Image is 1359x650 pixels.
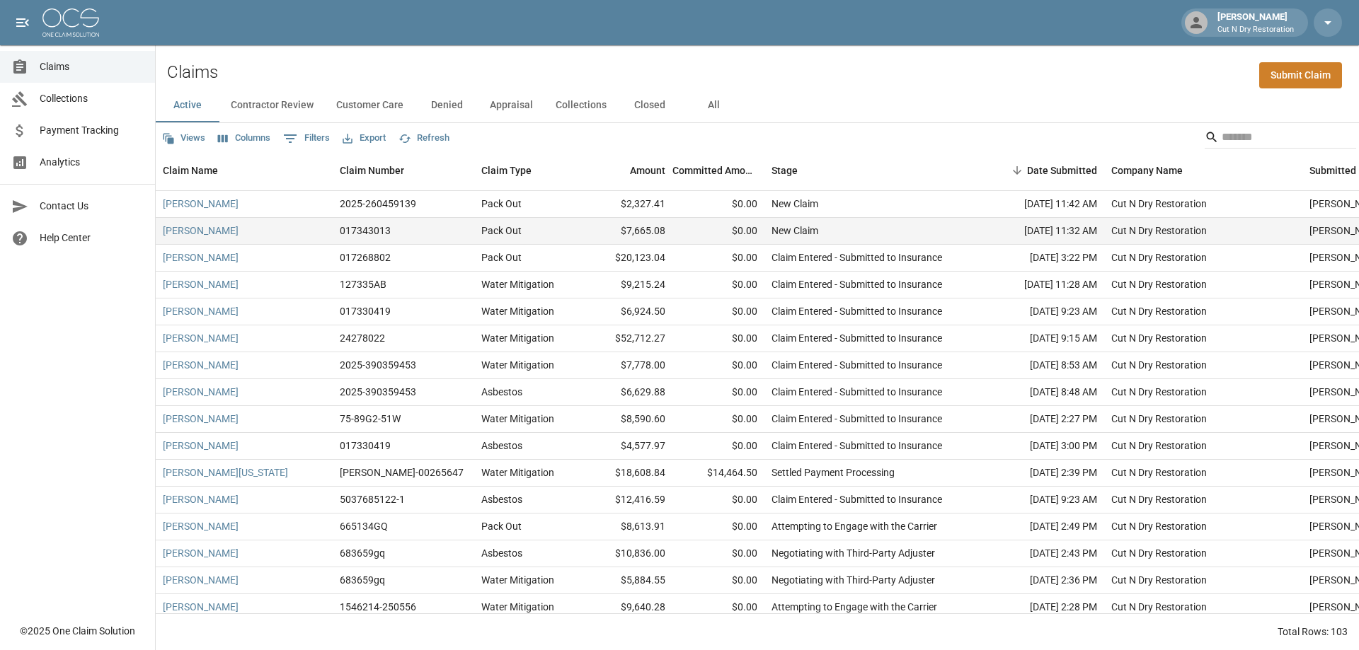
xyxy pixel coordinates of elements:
button: Appraisal [478,88,544,122]
div: $7,778.00 [580,352,672,379]
div: Stage [764,151,977,190]
div: Cut N Dry Restoration [1111,224,1207,238]
div: Claim Name [156,151,333,190]
a: [PERSON_NAME] [163,197,239,211]
div: $12,416.59 [580,487,672,513]
span: Payment Tracking [40,123,144,138]
div: [DATE] 11:28 AM [977,272,1104,298]
div: 683659gq [340,573,385,587]
div: Claim Name [163,151,218,190]
div: [DATE] 9:23 AM [977,298,1104,325]
div: Claim Entered - Submitted to Insurance [772,331,942,345]
a: [PERSON_NAME][US_STATE] [163,465,288,480]
button: Sort [1007,161,1027,180]
button: Refresh [395,127,453,149]
div: Claim Entered - Submitted to Insurance [772,385,942,399]
div: 2025-390359453 [340,385,416,399]
div: $9,215.24 [580,272,672,298]
div: $8,613.91 [580,513,672,540]
div: Cut N Dry Restoration [1111,358,1207,372]
div: $52,712.27 [580,325,672,352]
div: Water Mitigation [481,600,554,614]
div: 017343013 [340,224,391,238]
div: Asbestos [481,385,522,399]
div: Water Mitigation [481,304,554,318]
div: [PERSON_NAME] [1212,10,1300,35]
div: $0.00 [672,352,764,379]
a: [PERSON_NAME] [163,304,239,318]
a: [PERSON_NAME] [163,519,239,533]
a: [PERSON_NAME] [163,600,239,614]
div: $0.00 [672,191,764,218]
a: [PERSON_NAME] [163,385,239,399]
button: Closed [618,88,682,122]
div: Date Submitted [1027,151,1097,190]
div: Cut N Dry Restoration [1111,412,1207,426]
div: [DATE] 3:00 PM [977,433,1104,460]
a: [PERSON_NAME] [163,439,239,453]
div: Committed Amount [672,151,757,190]
div: $0.00 [672,298,764,325]
div: Amount [630,151,665,190]
div: 2025-390359453 [340,358,416,372]
div: $0.00 [672,272,764,298]
div: Pack Out [481,519,522,533]
div: New Claim [772,224,818,238]
div: Negotiating with Third-Party Adjuster [772,546,935,560]
div: $0.00 [672,567,764,594]
div: Company Name [1104,151,1302,190]
div: $14,464.50 [672,460,764,487]
div: [DATE] 2:49 PM [977,513,1104,540]
div: Attempting to Engage with the Carrier [772,519,937,533]
div: [DATE] 11:32 AM [977,218,1104,245]
span: Collections [40,91,144,106]
div: $6,629.88 [580,379,672,406]
button: Select columns [214,127,274,149]
div: $0.00 [672,379,764,406]
div: Pack Out [481,224,522,238]
div: Asbestos [481,439,522,453]
div: Negotiating with Third-Party Adjuster [772,573,935,587]
div: 665134GQ [340,519,388,533]
a: [PERSON_NAME] [163,412,239,426]
div: Cut N Dry Restoration [1111,277,1207,291]
a: [PERSON_NAME] [163,250,239,265]
div: $0.00 [672,487,764,513]
div: Pack Out [481,250,522,265]
div: CAHO-00265647 [340,465,464,480]
div: Committed Amount [672,151,764,190]
button: Show filters [280,127,333,150]
div: 017330419 [340,439,391,453]
div: Water Mitigation [481,465,554,480]
div: 127335AB [340,277,386,291]
div: Claim Type [474,151,580,190]
button: Contractor Review [219,88,325,122]
button: Customer Care [325,88,415,122]
div: Water Mitigation [481,573,554,587]
img: ocs-logo-white-transparent.png [42,8,99,37]
button: Denied [415,88,478,122]
div: Claim Entered - Submitted to Insurance [772,439,942,453]
div: [DATE] 8:53 AM [977,352,1104,379]
a: [PERSON_NAME] [163,358,239,372]
div: [DATE] 11:42 AM [977,191,1104,218]
div: [DATE] 2:36 PM [977,567,1104,594]
p: Cut N Dry Restoration [1217,24,1294,36]
div: [DATE] 2:27 PM [977,406,1104,433]
a: [PERSON_NAME] [163,492,239,506]
div: Cut N Dry Restoration [1111,573,1207,587]
div: Cut N Dry Restoration [1111,197,1207,211]
div: 017268802 [340,250,391,265]
div: Claim Entered - Submitted to Insurance [772,250,942,265]
div: Stage [772,151,798,190]
div: [DATE] 2:43 PM [977,540,1104,567]
div: Claim Entered - Submitted to Insurance [772,304,942,318]
div: Date Submitted [977,151,1104,190]
div: Water Mitigation [481,412,554,426]
div: Company Name [1111,151,1183,190]
div: $10,836.00 [580,540,672,567]
div: Total Rows: 103 [1278,625,1348,639]
div: 2025-260459139 [340,197,416,211]
div: © 2025 One Claim Solution [20,624,135,638]
div: $18,608.84 [580,460,672,487]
